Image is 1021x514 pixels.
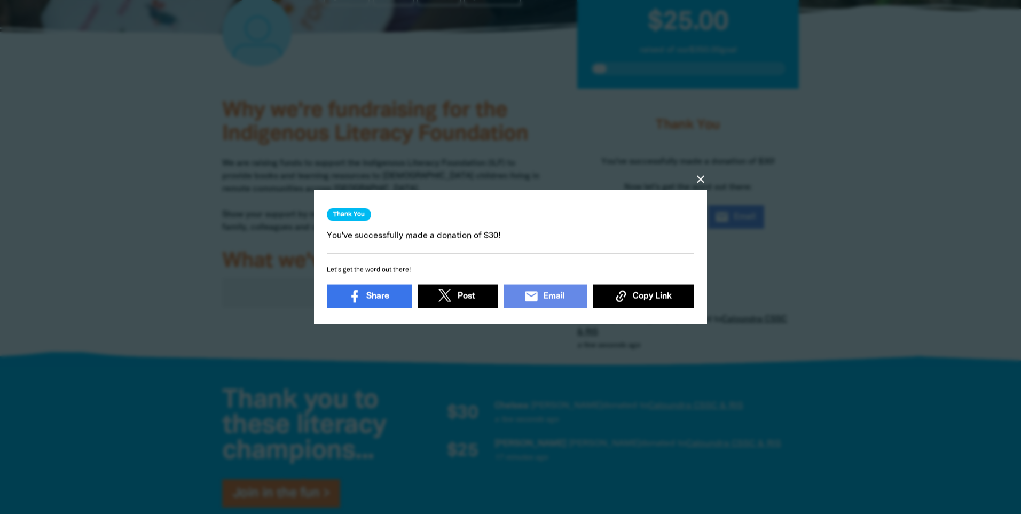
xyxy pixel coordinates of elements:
[458,290,475,302] span: Post
[633,290,672,302] span: Copy Link
[418,284,498,308] a: Post
[327,230,694,243] p: You've successfully made a donation of $30!
[524,289,539,303] i: email
[543,290,565,302] span: Email
[366,290,389,302] span: Share
[694,173,707,186] button: close
[327,284,412,308] a: Share
[327,208,371,221] h3: Thank You
[593,284,694,308] button: Copy Link
[327,264,694,276] h6: Let's get the word out there!
[504,284,587,308] a: emailEmail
